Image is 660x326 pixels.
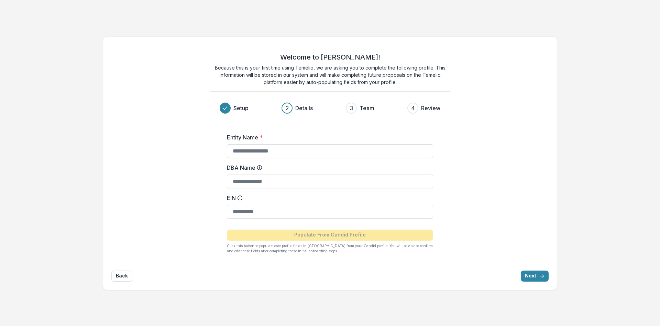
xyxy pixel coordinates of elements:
[350,104,353,112] div: 3
[227,243,433,254] p: Click this button to populate core profile fields in [GEOGRAPHIC_DATA] from your Candid profile. ...
[360,104,374,112] h3: Team
[286,104,289,112] div: 2
[227,230,433,241] button: Populate From Candid Profile
[521,271,549,282] button: Next
[227,133,429,141] label: Entity Name
[411,104,415,112] div: 4
[280,53,380,61] h2: Welcome to [PERSON_NAME]!
[227,164,429,172] label: DBA Name
[111,271,132,282] button: Back
[295,104,313,112] h3: Details
[233,104,249,112] h3: Setup
[220,103,440,114] div: Progress
[210,64,450,86] p: Because this is your first time using Temelio, we are asking you to complete the following profil...
[227,194,429,202] label: EIN
[421,104,440,112] h3: Review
